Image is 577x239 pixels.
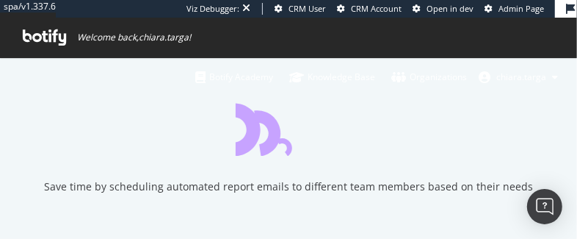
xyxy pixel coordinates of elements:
[391,57,467,97] a: Organizations
[236,103,341,156] div: animation
[485,3,544,15] a: Admin Page
[77,32,191,43] span: Welcome back, chiara.targa !
[195,57,273,97] a: Botify Academy
[413,3,473,15] a: Open in dev
[498,3,544,14] span: Admin Page
[289,57,375,97] a: Knowledge Base
[275,3,326,15] a: CRM User
[467,65,570,89] button: chiara.targa
[288,3,326,14] span: CRM User
[527,189,562,224] div: Open Intercom Messenger
[391,70,467,85] div: Organizations
[427,3,473,14] span: Open in dev
[289,70,375,85] div: Knowledge Base
[337,3,402,15] a: CRM Account
[351,3,402,14] span: CRM Account
[186,3,239,15] div: Viz Debugger:
[195,70,273,85] div: Botify Academy
[496,71,546,83] span: chiara.targa
[44,179,533,194] div: Save time by scheduling automated report emails to different team members based on their needs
